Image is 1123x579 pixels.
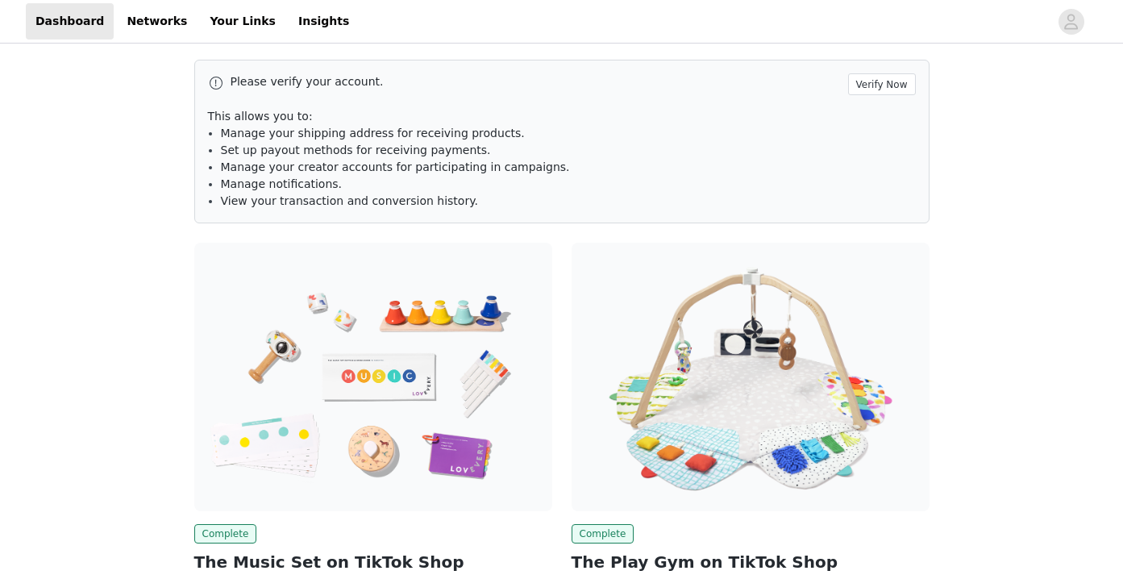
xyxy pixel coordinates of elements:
span: Manage your creator accounts for participating in campaigns. [221,160,570,173]
img: Lovevery [572,243,930,511]
a: Dashboard [26,3,114,40]
span: Manage your shipping address for receiving products. [221,127,525,140]
h2: The Music Set on TikTok Shop [194,550,552,574]
span: Complete [194,524,257,544]
span: Set up payout methods for receiving payments. [221,144,491,156]
span: Complete [572,524,634,544]
h2: The Play Gym on TikTok Shop [572,550,930,574]
a: Networks [117,3,197,40]
a: Your Links [200,3,285,40]
span: View your transaction and conversion history. [221,194,478,207]
p: This allows you to: [208,108,916,125]
img: Lovevery [194,243,552,511]
p: Please verify your account. [231,73,842,90]
a: Insights [289,3,359,40]
span: Manage notifications. [221,177,343,190]
button: Verify Now [848,73,916,95]
div: avatar [1063,9,1079,35]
